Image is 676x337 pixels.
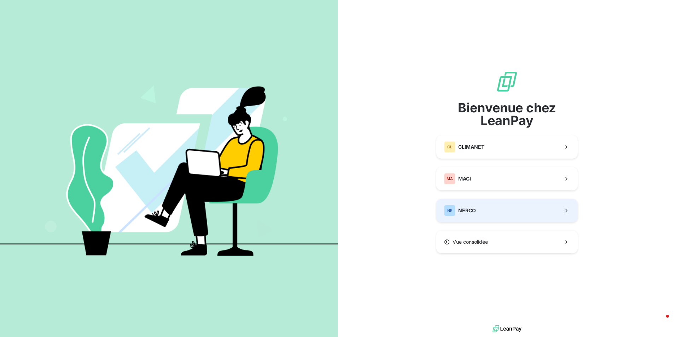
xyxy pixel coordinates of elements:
[496,70,518,93] img: logo sigle
[436,167,578,190] button: MAMACI
[458,175,471,182] span: MACI
[444,141,455,153] div: CL
[436,199,578,222] button: NENERCO
[493,324,521,334] img: logo
[458,207,476,214] span: NERCO
[458,143,484,150] span: CLIMANET
[436,101,578,127] span: Bienvenue chez LeanPay
[436,231,578,253] button: Vue consolidée
[444,173,455,184] div: MA
[652,313,669,330] iframe: Intercom live chat
[436,135,578,159] button: CLCLIMANET
[444,205,455,216] div: NE
[453,238,488,246] span: Vue consolidée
